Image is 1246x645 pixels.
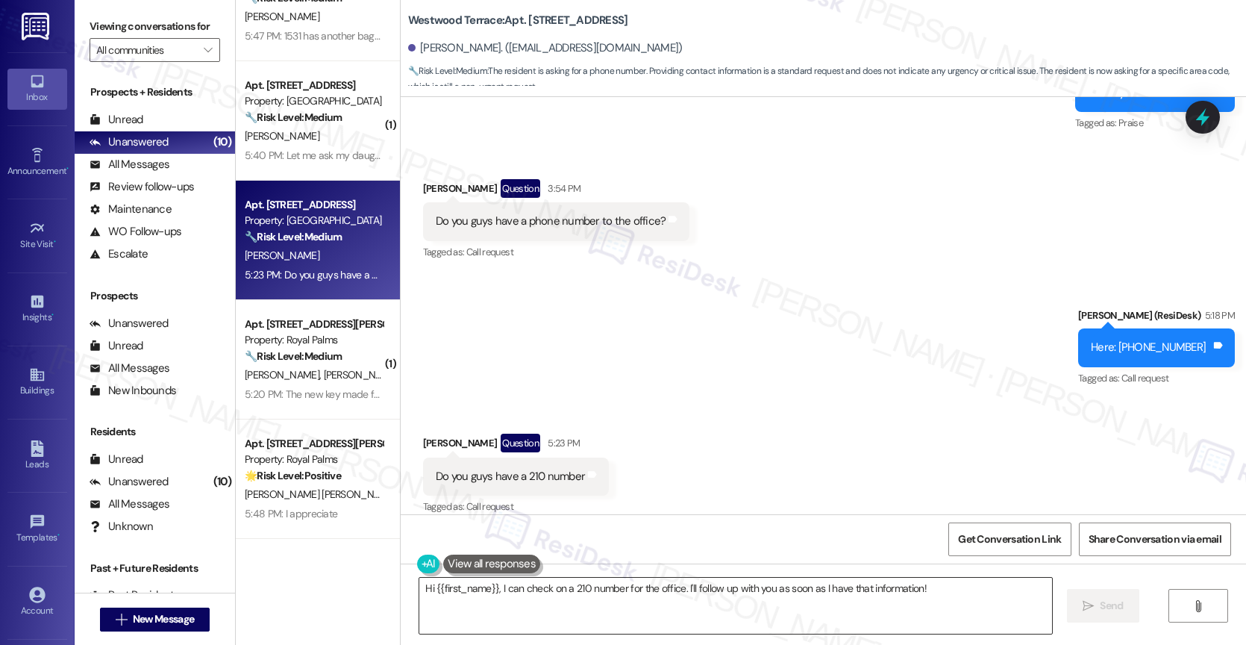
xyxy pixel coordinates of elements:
div: All Messages [90,496,169,512]
span: New Message [133,611,194,627]
b: Westwood Terrace: Apt. [STREET_ADDRESS] [408,13,628,28]
i:  [116,614,127,626]
span: Call request [466,246,513,258]
i:  [204,44,212,56]
div: Unanswered [90,316,169,331]
div: 5:48 PM: I appreciate [245,507,337,520]
span: Get Conversation Link [958,532,1061,547]
img: ResiDesk Logo [22,13,52,40]
div: Review follow-ups [90,179,194,195]
span: : The resident is asking for a phone number. Providing contact information is a standard request ... [408,63,1246,96]
div: Prospects + Residents [75,84,235,100]
div: Question [501,434,540,452]
i:  [1083,600,1094,612]
span: Praise [1118,116,1143,129]
a: Buildings [7,362,67,402]
textarea: Hi {{first_name}}, I can check on a 210 number for the office. I'll follow up with you as soon as... [419,578,1052,634]
i:  [1192,600,1203,612]
div: Tagged as: [423,241,690,263]
div: Property: [GEOGRAPHIC_DATA] [245,213,383,228]
div: Tagged as: [1075,112,1235,134]
a: Account [7,582,67,623]
label: Viewing conversations for [90,15,220,38]
span: Call request [1121,372,1168,384]
div: [PERSON_NAME] (ResiDesk) [1078,308,1235,328]
a: Leads [7,436,67,476]
div: Unknown [90,519,153,535]
div: 5:23 PM: Do you guys have a 210 number [245,268,423,281]
strong: 🔧 Risk Level: Medium [408,65,487,77]
a: Site Visit • [7,216,67,256]
div: Apt. [STREET_ADDRESS] [245,78,383,93]
div: Apt. [STREET_ADDRESS][PERSON_NAME] [245,317,383,332]
div: Here: [PHONE_NUMBER] [1091,340,1206,355]
div: Prospects [75,288,235,304]
button: Send [1067,589,1139,623]
span: Send [1100,598,1123,614]
div: All Messages [90,361,169,376]
strong: 🔧 Risk Level: Medium [245,230,342,243]
div: [PERSON_NAME] [423,179,690,203]
span: Share Conversation via email [1089,532,1221,547]
button: New Message [100,608,210,632]
div: Apt. [STREET_ADDRESS] [245,197,383,213]
div: Unread [90,338,143,354]
strong: 🔧 Risk Level: Medium [245,110,342,124]
div: Apt. [STREET_ADDRESS][PERSON_NAME] [245,436,383,452]
span: [PERSON_NAME] [245,368,324,381]
div: Unread [90,112,143,128]
a: Templates • [7,509,67,549]
strong: 🌟 Risk Level: Positive [245,469,341,482]
div: Unanswered [90,474,169,490]
div: All Messages [90,157,169,172]
a: Inbox [7,69,67,109]
span: • [57,530,60,540]
span: • [51,310,54,320]
div: 5:20 PM: The new key made for my mailbox 1303 somehow I cannot find mine [245,387,583,401]
span: [PERSON_NAME] [PERSON_NAME] Archi [245,487,421,501]
div: Property: [GEOGRAPHIC_DATA] [245,93,383,109]
span: Call request [466,500,513,513]
div: Do you guys have a phone number to the office? [436,214,666,229]
input: All communities [96,38,196,62]
span: [PERSON_NAME] [245,10,319,23]
div: (10) [210,131,235,154]
div: 5:18 PM [1201,308,1235,323]
div: Unread [90,452,143,467]
div: Tagged as: [1078,367,1235,389]
div: Maintenance [90,202,172,217]
div: Residents [75,424,235,440]
div: Question [501,179,540,198]
div: Past + Future Residents [75,561,235,576]
div: Do you guys have a 210 number [436,469,585,484]
div: [PERSON_NAME]. ([EMAIL_ADDRESS][DOMAIN_NAME]) [408,40,683,56]
span: • [54,237,56,247]
div: New Inbounds [90,383,176,399]
div: Escalate [90,246,148,262]
button: Share Conversation via email [1079,523,1231,556]
span: [PERSON_NAME] [323,368,398,381]
div: 5:47 PM: 1531 has another bag of trash outside their apt right now. [245,29,527,43]
div: (10) [210,470,235,493]
strong: 🔧 Risk Level: Medium [245,349,342,363]
div: Tagged as: [423,496,609,517]
span: [PERSON_NAME] [245,129,319,143]
button: Get Conversation Link [948,523,1071,556]
div: Property: Royal Palms [245,332,383,348]
div: Property: Royal Palms [245,452,383,467]
span: [PERSON_NAME] [245,249,319,262]
div: 5:40 PM: Let me ask my daughter [245,149,392,162]
div: Unanswered [90,134,169,150]
a: Insights • [7,289,67,329]
div: 5:23 PM [544,435,580,451]
span: • [66,163,69,174]
div: WO Follow-ups [90,224,181,240]
div: 3:54 PM [544,181,580,196]
div: Past Residents [90,588,180,603]
div: [PERSON_NAME] [423,434,609,458]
